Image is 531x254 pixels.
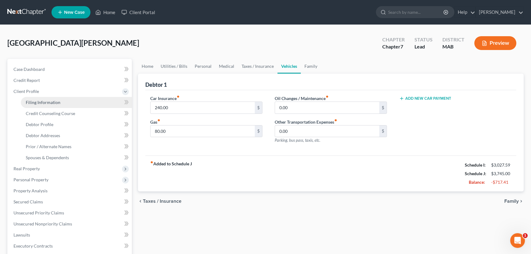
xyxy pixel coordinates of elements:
span: Debtor Profile [26,122,53,127]
span: 1 [523,233,528,238]
span: Taxes / Insurance [143,199,181,204]
i: fiber_manual_record [150,161,153,164]
div: Lead [414,43,433,50]
a: Prior / Alternate Names [21,141,132,152]
a: Debtor Profile [21,119,132,130]
span: New Case [64,10,85,15]
span: 7 [400,44,403,49]
a: Filing Information [21,97,132,108]
label: Other Transportation Expenses [275,119,337,125]
label: Gas [150,119,160,125]
a: Unsecured Priority Claims [9,207,132,218]
i: chevron_right [519,199,524,204]
a: Secured Claims [9,196,132,207]
i: fiber_manual_record [177,95,180,98]
span: Unsecured Priority Claims [13,210,64,215]
div: $ [379,125,387,137]
a: [PERSON_NAME] [476,7,523,18]
span: Debtor Addresses [26,133,60,138]
span: Case Dashboard [13,67,45,72]
span: Unsecured Nonpriority Claims [13,221,72,226]
span: Personal Property [13,177,48,182]
span: Spouses & Dependents [26,155,69,160]
button: Preview [474,36,516,50]
a: Debtor Addresses [21,130,132,141]
a: Case Dashboard [9,64,132,75]
span: Credit Counseling Course [26,111,75,116]
label: Oil Changes / Maintenance [275,95,329,102]
div: $3,027.59 [491,162,511,168]
strong: Balance: [469,179,485,185]
i: chevron_left [138,199,143,204]
span: Parking, bus pass, taxis, etc. [275,138,320,143]
div: Debtor 1 [145,81,167,88]
input: -- [151,102,255,114]
a: Utilities / Bills [157,59,191,74]
div: -$717.41 [491,179,511,185]
div: $ [255,102,262,114]
span: Secured Claims [13,199,43,204]
strong: Schedule I: [465,162,486,167]
a: Family [301,59,321,74]
button: Add New Car Payment [399,96,451,101]
a: Home [92,7,118,18]
span: Credit Report [13,78,40,83]
span: Prior / Alternate Names [26,144,71,149]
span: Family [504,199,519,204]
a: Credit Report [9,75,132,86]
span: [GEOGRAPHIC_DATA][PERSON_NAME] [7,38,139,47]
label: Car Insurance [150,95,180,102]
input: -- [151,125,255,137]
span: Property Analysis [13,188,48,193]
a: Property Analysis [9,185,132,196]
a: Personal [191,59,215,74]
div: MAB [442,43,464,50]
a: Credit Counseling Course [21,108,132,119]
div: $ [255,125,262,137]
a: Lawsuits [9,229,132,241]
iframe: Intercom live chat [510,233,525,248]
span: Filing Information [26,100,60,105]
span: Client Profile [13,89,39,94]
a: Unsecured Nonpriority Claims [9,218,132,229]
i: fiber_manual_record [326,95,329,98]
div: $3,745.00 [491,171,511,177]
div: Chapter [382,43,405,50]
a: Help [455,7,475,18]
strong: Schedule J: [465,171,486,176]
a: Home [138,59,157,74]
i: fiber_manual_record [157,119,160,122]
div: $ [379,102,387,114]
input: Search by name... [388,6,444,18]
span: Lawsuits [13,232,30,237]
a: Vehicles [277,59,301,74]
input: -- [275,102,379,114]
a: Client Portal [118,7,158,18]
span: Real Property [13,166,40,171]
a: Spouses & Dependents [21,152,132,163]
div: District [442,36,464,43]
div: Chapter [382,36,405,43]
button: chevron_left Taxes / Insurance [138,199,181,204]
a: Medical [215,59,238,74]
i: fiber_manual_record [334,119,337,122]
a: Executory Contracts [9,241,132,252]
span: Executory Contracts [13,243,53,248]
div: Status [414,36,433,43]
input: -- [275,125,379,137]
strong: Added to Schedule J [150,161,192,187]
a: Taxes / Insurance [238,59,277,74]
button: Family chevron_right [504,199,524,204]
